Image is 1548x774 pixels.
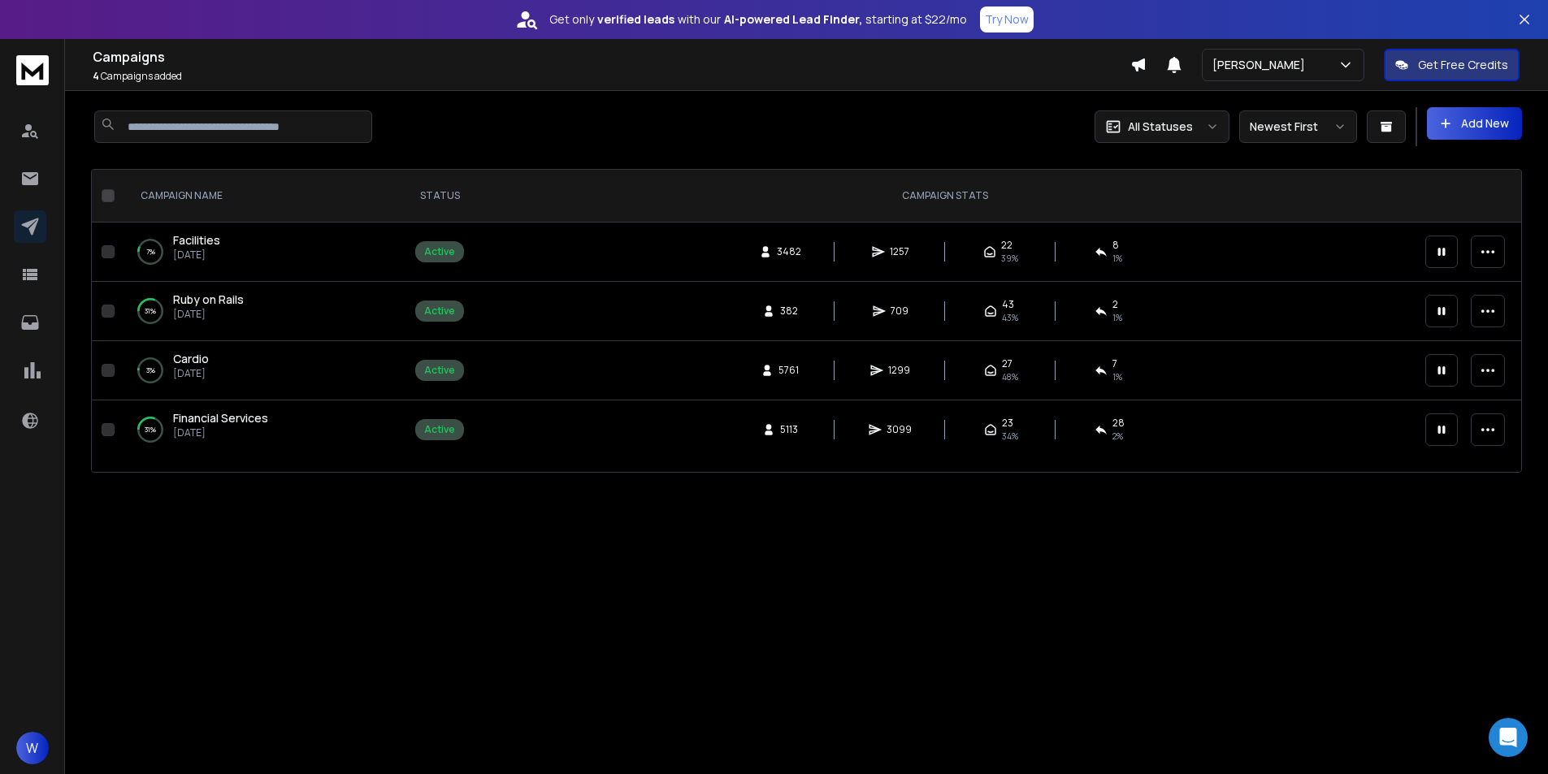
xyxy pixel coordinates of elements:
th: CAMPAIGN NAME [121,170,405,223]
p: Campaigns added [93,70,1130,83]
img: logo [16,55,49,85]
p: Get Free Credits [1418,57,1508,73]
strong: AI-powered Lead Finder, [724,11,862,28]
p: Try Now [985,11,1029,28]
button: Get Free Credits [1384,49,1520,81]
span: 4 [93,69,99,83]
th: CAMPAIGN STATS [474,170,1416,223]
button: W [16,732,49,764]
strong: verified leads [597,11,674,28]
th: STATUS [405,170,474,223]
p: [PERSON_NAME] [1212,57,1312,73]
p: Get only with our starting at $22/mo [549,11,967,28]
h1: Campaigns [93,47,1130,67]
button: Try Now [980,6,1034,32]
div: Open Intercom Messenger [1489,718,1528,757]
